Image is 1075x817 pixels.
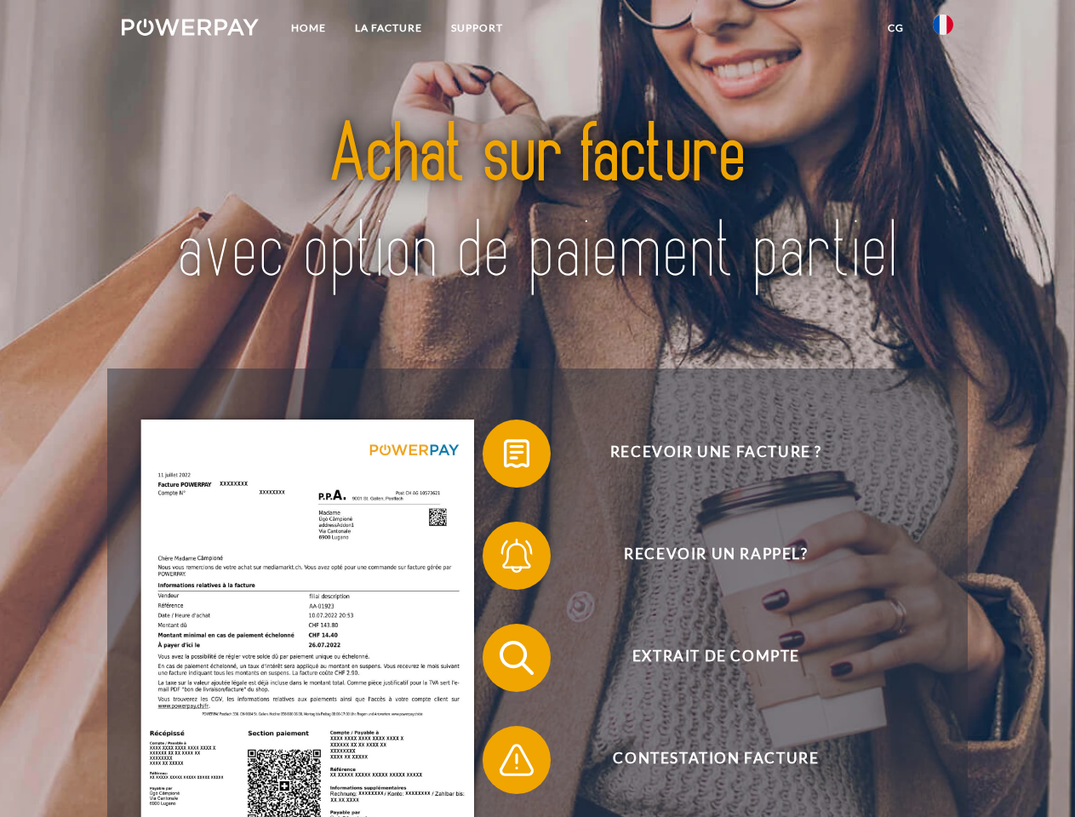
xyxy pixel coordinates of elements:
[340,13,437,43] a: LA FACTURE
[122,19,259,36] img: logo-powerpay-white.svg
[163,82,912,326] img: title-powerpay_fr.svg
[483,726,925,794] button: Contestation Facture
[495,432,538,475] img: qb_bill.svg
[495,534,538,577] img: qb_bell.svg
[507,624,924,692] span: Extrait de compte
[507,522,924,590] span: Recevoir un rappel?
[873,13,918,43] a: CG
[483,420,925,488] button: Recevoir une facture ?
[483,624,925,692] button: Extrait de compte
[507,420,924,488] span: Recevoir une facture ?
[277,13,340,43] a: Home
[483,522,925,590] button: Recevoir un rappel?
[933,14,953,35] img: fr
[495,637,538,679] img: qb_search.svg
[437,13,517,43] a: Support
[507,726,924,794] span: Contestation Facture
[495,739,538,781] img: qb_warning.svg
